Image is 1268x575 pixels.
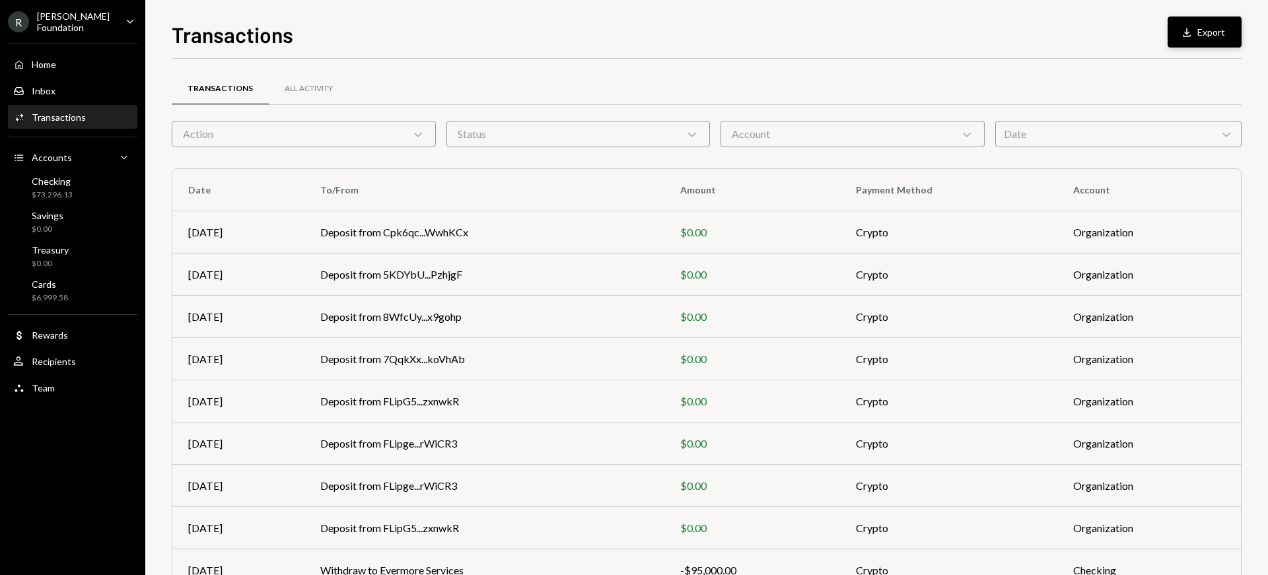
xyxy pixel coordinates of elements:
[32,292,68,304] div: $6,999.58
[8,105,137,129] a: Transactions
[304,169,664,211] th: To/From
[188,478,289,494] div: [DATE]
[8,52,137,76] a: Home
[1057,423,1241,465] td: Organization
[32,112,86,123] div: Transactions
[32,210,63,221] div: Savings
[840,423,1057,465] td: Crypto
[1057,465,1241,507] td: Organization
[1057,296,1241,338] td: Organization
[8,145,137,169] a: Accounts
[840,380,1057,423] td: Crypto
[680,267,824,283] div: $0.00
[680,436,824,452] div: $0.00
[269,72,349,106] a: All Activity
[8,79,137,102] a: Inbox
[1168,17,1242,48] button: Export
[304,296,664,338] td: Deposit from 8WfcUy...x9gohp
[680,478,824,494] div: $0.00
[188,436,289,452] div: [DATE]
[188,224,289,240] div: [DATE]
[840,338,1057,380] td: Crypto
[1057,169,1241,211] th: Account
[32,189,73,201] div: $73,296.13
[172,169,304,211] th: Date
[8,172,137,203] a: Checking$73,296.13
[664,169,840,211] th: Amount
[8,11,29,32] div: R
[840,211,1057,254] td: Crypto
[8,240,137,272] a: Treasury$0.00
[1057,380,1241,423] td: Organization
[32,152,72,163] div: Accounts
[304,254,664,296] td: Deposit from 5KDYbU...PzhjgF
[8,349,137,373] a: Recipients
[304,211,664,254] td: Deposit from Cpk6qc...WwhKCx
[32,382,55,393] div: Team
[1057,211,1241,254] td: Organization
[8,376,137,399] a: Team
[32,59,56,70] div: Home
[680,309,824,325] div: $0.00
[304,380,664,423] td: Deposit from FLipG5...zxnwkR
[840,465,1057,507] td: Crypto
[172,21,293,48] h1: Transactions
[188,267,289,283] div: [DATE]
[680,520,824,536] div: $0.00
[680,393,824,409] div: $0.00
[446,121,711,147] div: Status
[1057,338,1241,380] td: Organization
[304,507,664,549] td: Deposit from FLipG5...zxnwkR
[32,244,69,255] div: Treasury
[172,72,269,106] a: Transactions
[32,176,73,187] div: Checking
[8,206,137,238] a: Savings$0.00
[304,338,664,380] td: Deposit from 7QqkXx...koVhAb
[1057,507,1241,549] td: Organization
[840,507,1057,549] td: Crypto
[721,121,985,147] div: Account
[32,329,68,341] div: Rewards
[8,323,137,347] a: Rewards
[32,224,63,235] div: $0.00
[840,296,1057,338] td: Crypto
[8,275,137,306] a: Cards$6,999.58
[32,258,69,269] div: $0.00
[188,309,289,325] div: [DATE]
[188,520,289,536] div: [DATE]
[188,351,289,367] div: [DATE]
[37,11,115,33] div: [PERSON_NAME] Foundation
[840,169,1057,211] th: Payment Method
[172,121,436,147] div: Action
[32,85,55,96] div: Inbox
[285,83,333,94] div: All Activity
[188,393,289,409] div: [DATE]
[840,254,1057,296] td: Crypto
[32,356,76,367] div: Recipients
[680,224,824,240] div: $0.00
[188,83,253,94] div: Transactions
[1057,254,1241,296] td: Organization
[304,465,664,507] td: Deposit from FLipge...rWiCR3
[32,279,68,290] div: Cards
[995,121,1242,147] div: Date
[304,423,664,465] td: Deposit from FLipge...rWiCR3
[680,351,824,367] div: $0.00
